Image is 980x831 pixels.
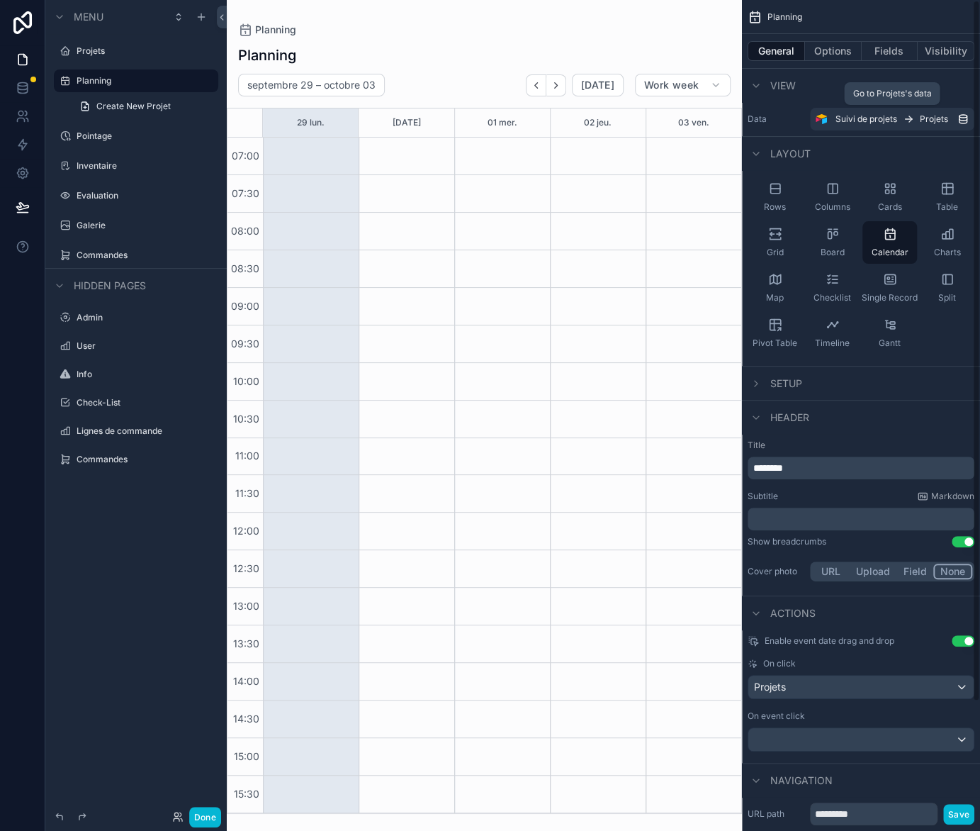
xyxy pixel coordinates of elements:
a: Suivi de projetsProjets [810,108,974,130]
button: Gantt [862,312,917,355]
span: Projets [754,680,786,694]
button: Grid [748,221,802,264]
button: Upload [850,564,896,579]
label: Inventaire [77,160,215,172]
span: Grid [767,247,784,258]
label: Info [77,369,215,380]
label: Data [748,113,804,125]
button: Field [896,564,934,579]
button: Fields [862,41,918,61]
label: Galerie [77,220,215,231]
span: Navigation [770,774,833,788]
a: Markdown [917,491,974,502]
span: Pivot Table [753,338,797,349]
button: URL [812,564,850,579]
label: Title [748,440,974,451]
button: Calendar [862,221,917,264]
button: Columns [805,176,860,218]
div: scrollable content [748,457,974,479]
label: On event click [748,710,805,722]
button: Rows [748,176,802,218]
div: Show breadcrumbs [748,536,826,547]
span: Hidden pages [74,279,146,293]
img: Airtable Logo [816,113,827,125]
span: Checklist [813,292,851,303]
button: Split [920,267,974,309]
label: User [77,340,215,352]
span: Map [766,292,784,303]
span: On click [763,658,796,669]
button: Visibility [918,41,974,61]
span: Single Record [862,292,918,303]
span: Setup [770,377,802,391]
span: Suivi de projets [835,113,897,125]
div: scrollable content [748,508,974,530]
button: Cards [862,176,917,218]
a: Create New Projet [71,95,218,118]
button: General [748,41,805,61]
span: Enable event date drag and drop [765,635,894,647]
span: Gantt [879,338,901,349]
span: Layout [770,147,811,161]
button: Table [920,176,974,218]
label: Commandes [77,454,215,465]
button: Map [748,267,802,309]
span: Rows [764,201,786,213]
span: Cards [878,201,902,213]
span: Charts [934,247,961,258]
button: Options [805,41,862,61]
label: Commandes [77,250,215,261]
button: Save [943,804,974,825]
button: Single Record [862,267,917,309]
button: Done [189,807,221,827]
span: Table [936,201,958,213]
span: Calendar [872,247,908,258]
span: Menu [74,10,103,24]
span: Header [770,411,809,425]
span: Board [821,247,845,258]
span: Markdown [931,491,974,502]
span: Projets [920,113,948,125]
span: Go to Projets's data [852,88,931,99]
button: None [933,564,972,579]
button: Timeline [805,312,860,355]
label: Admin [77,312,215,323]
span: Timeline [815,338,850,349]
label: Projets [77,45,215,57]
button: Projets [748,675,974,699]
label: Evaluation [77,190,215,201]
span: Actions [770,606,816,620]
button: Board [805,221,860,264]
label: Pointage [77,130,215,142]
label: Planning [77,75,210,87]
span: Planning [767,11,802,23]
button: Charts [920,221,974,264]
span: Create New Projet [96,101,171,112]
label: Subtitle [748,491,778,502]
label: Cover photo [748,566,804,577]
label: Check-List [77,397,215,408]
span: Split [938,292,956,303]
label: Lignes de commande [77,425,215,437]
span: View [770,79,796,93]
button: Checklist [805,267,860,309]
span: Columns [815,201,850,213]
button: Pivot Table [748,312,802,355]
